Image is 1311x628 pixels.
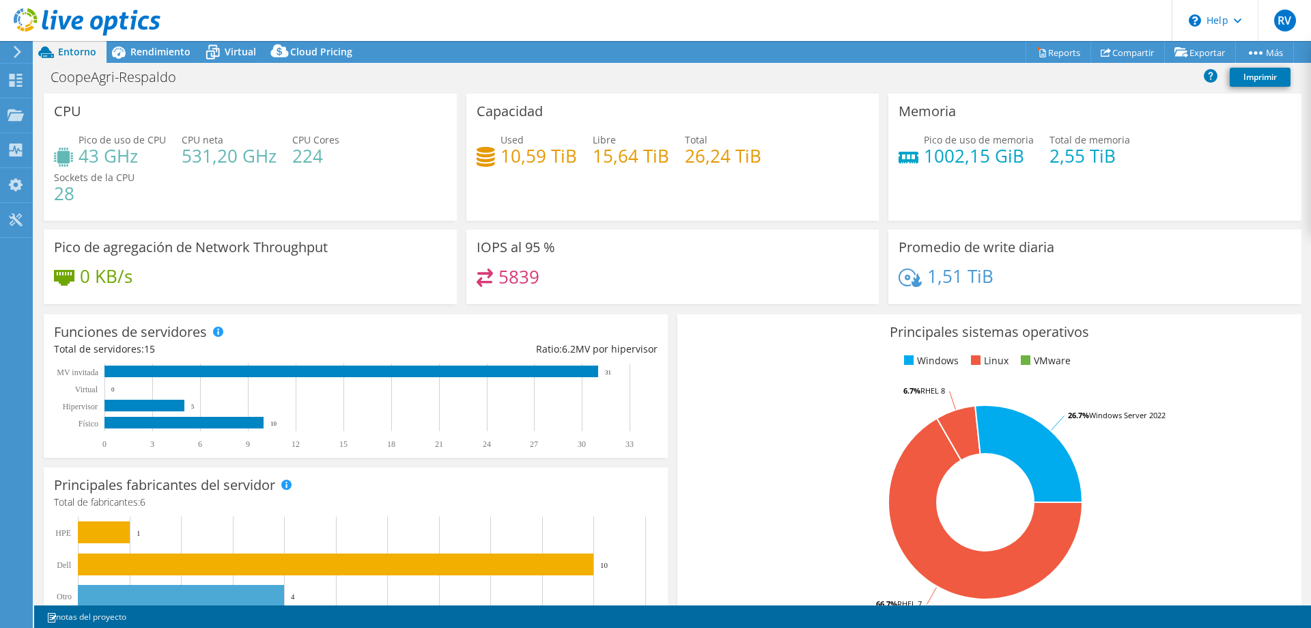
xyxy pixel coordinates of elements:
[79,148,166,163] h4: 43 GHz
[1235,42,1294,63] a: Más
[501,133,524,146] span: Used
[530,439,538,449] text: 27
[130,45,191,58] span: Rendimiento
[54,325,207,340] h3: Funciones de servidores
[137,529,141,537] text: 1
[593,133,616,146] span: Libre
[578,439,586,449] text: 30
[144,342,155,355] span: 15
[79,133,166,146] span: Pico de uso de CPU
[63,402,98,411] text: Hipervisor
[54,478,275,493] h3: Principales fabricantes del servidor
[80,269,132,284] h4: 0 KB/s
[876,599,897,609] tspan: 66.7%
[54,342,356,357] div: Total de servidores:
[54,495,658,510] h4: Total de fabricantes:
[191,403,195,410] text: 5
[57,368,98,377] text: MV invitada
[182,133,223,146] span: CPU neta
[292,133,339,146] span: CPU Cores
[605,369,611,376] text: 31
[55,528,71,538] text: HPE
[292,439,300,449] text: 12
[1068,410,1089,420] tspan: 26.7%
[593,148,669,163] h4: 15,64 TiB
[58,45,96,58] span: Entorno
[477,104,543,119] h3: Capacidad
[927,269,993,284] h4: 1,51 TiB
[625,439,634,449] text: 33
[54,171,135,184] span: Sockets de la CPU
[356,342,658,357] div: Ratio: MV por hipervisor
[1090,42,1165,63] a: Compartir
[897,599,922,609] tspan: RHEL 7
[270,420,277,427] text: 10
[150,439,154,449] text: 3
[924,148,1034,163] h4: 1002,15 GiB
[54,186,135,201] h4: 28
[79,419,98,428] tspan: Físico
[44,70,197,85] h1: CoopeAgri-Respaldo
[290,45,352,58] span: Cloud Pricing
[899,240,1054,255] h3: Promedio de write diaria
[1189,14,1201,27] svg: \n
[562,342,576,355] span: 6.2
[54,104,81,119] h3: CPU
[685,133,707,146] span: Total
[57,560,71,570] text: Dell
[1274,10,1296,31] span: RV
[1049,133,1130,146] span: Total de memoria
[182,148,277,163] h4: 531,20 GHz
[477,240,555,255] h3: IOPS al 95 %
[37,608,136,625] a: notas del proyecto
[1026,42,1091,63] a: Reports
[920,385,945,396] tspan: RHEL 8
[1089,410,1166,420] tspan: Windows Server 2022
[225,45,256,58] span: Virtual
[57,592,72,601] text: Otro
[1164,42,1236,63] a: Exportar
[111,386,115,393] text: 0
[1017,353,1071,368] li: VMware
[688,325,1291,340] h3: Principales sistemas operativos
[501,148,577,163] h4: 10,59 TiB
[685,148,761,163] h4: 26,24 TiB
[75,385,98,394] text: Virtual
[901,353,959,368] li: Windows
[968,353,1009,368] li: Linux
[102,439,107,449] text: 0
[387,439,395,449] text: 18
[483,439,491,449] text: 24
[600,561,608,569] text: 10
[924,133,1034,146] span: Pico de uso de memoria
[1049,148,1130,163] h4: 2,55 TiB
[498,269,539,284] h4: 5839
[291,592,295,601] text: 4
[903,385,920,396] tspan: 6.7%
[339,439,348,449] text: 15
[435,439,443,449] text: 21
[899,104,956,119] h3: Memoria
[246,439,250,449] text: 9
[140,495,145,508] span: 6
[198,439,202,449] text: 6
[292,148,339,163] h4: 224
[1230,68,1291,87] a: Imprimir
[54,240,328,255] h3: Pico de agregación de Network Throughput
